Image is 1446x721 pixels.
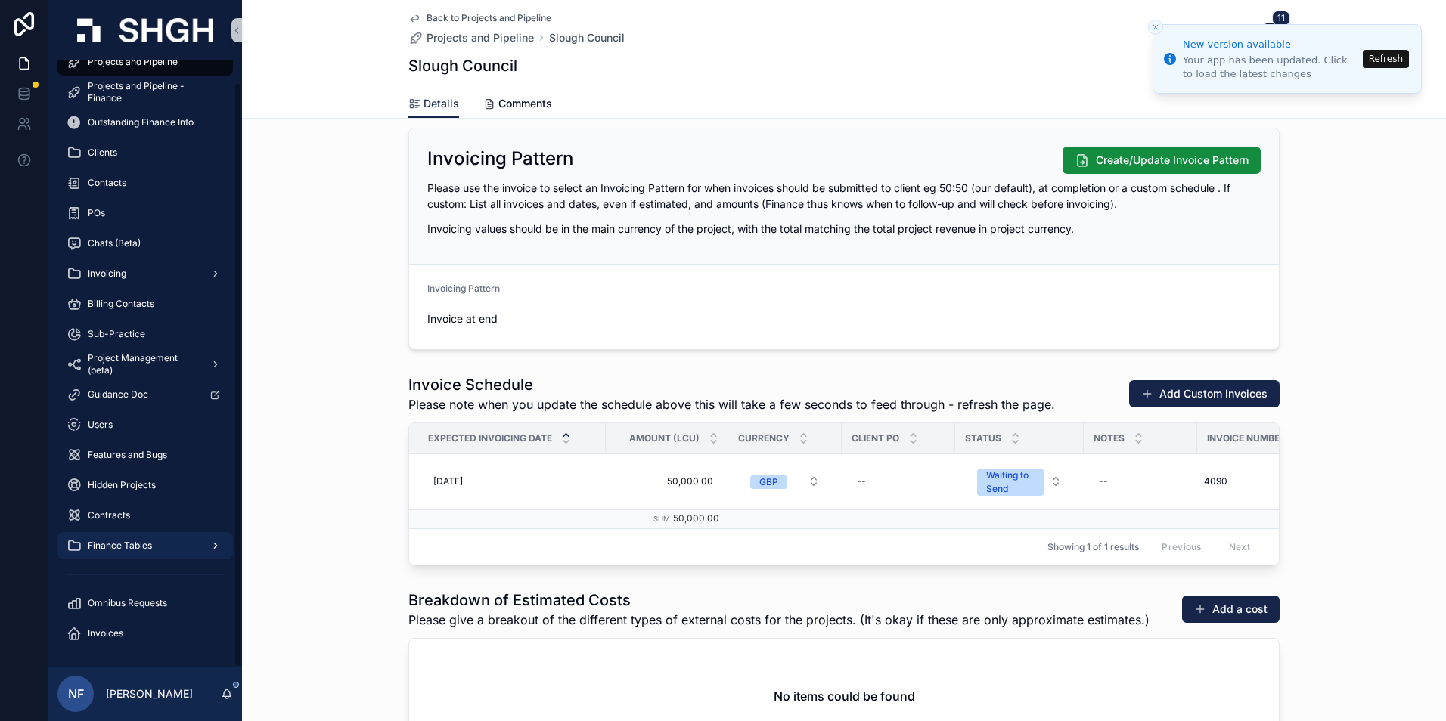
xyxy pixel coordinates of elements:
span: Invoice Number [1207,432,1286,444]
span: Expected Invoicing Date [428,432,552,444]
a: Clients [57,139,233,166]
a: Projects and Pipeline [408,30,534,45]
span: Features and Bugs [88,449,167,461]
span: Contracts [88,509,130,521]
span: Invoice at end [427,311,627,326]
p: Please use the invoice to select an Invoicing Pattern for when invoices should be submitted to cl... [427,180,1261,212]
div: New version available [1183,37,1358,52]
a: Invoices [57,620,233,647]
button: Refresh [1363,50,1409,68]
a: Projects and Pipeline - Finance [57,79,233,106]
div: GBP [759,475,778,489]
a: Comments [483,90,552,120]
span: Client PO [852,432,899,444]
span: Users [88,419,113,431]
button: Add Custom Invoices [1129,380,1280,407]
a: Guidance Doc [57,381,233,408]
span: Guidance Doc [88,388,148,401]
span: Please give a breakout of the different types of external costs for the projects. (It's okay if t... [408,611,1150,629]
span: Notes [1094,432,1125,444]
span: [DATE] [433,475,463,487]
span: Project Management (beta) [88,352,198,376]
span: 50,000.00 [621,475,713,487]
span: Projects and Pipeline [427,30,534,45]
p: Invoicing values should be in the main currency of the project, with the total matching the total... [427,221,1261,237]
a: Details [408,90,459,119]
div: Your app has been updated. Click to load the latest changes [1183,54,1358,81]
span: Billing Contacts [88,298,154,310]
a: Invoicing [57,260,233,287]
a: Projects and Pipeline [57,48,233,76]
span: Projects and Pipeline [88,56,178,68]
div: Waiting to Send [986,469,1035,496]
span: Amount (LCU) [629,432,700,444]
h1: Slough Council [408,55,517,76]
span: Please note when you update the schedule above this will take a few seconds to feed through - ref... [408,395,1055,413]
p: [PERSON_NAME] [106,686,193,701]
button: Close toast [1148,20,1163,35]
span: 11 [1272,11,1290,26]
a: Features and Bugs [57,441,233,469]
span: Projects and Pipeline - Finance [88,80,218,104]
a: Contacts [57,169,233,196]
a: Sub-Practice [57,320,233,348]
span: Comments [498,96,552,111]
span: Omnibus Requests [88,597,167,609]
a: Outstanding Finance Info [57,109,233,136]
span: Showing 1 of 1 results [1047,541,1139,553]
img: App logo [77,18,213,42]
a: Finance Tables [57,532,233,559]
span: Hidden Projects [88,479,156,491]
span: Sub-Practice [88,328,145,340]
div: -- [1099,475,1108,487]
h2: Invoicing Pattern [427,147,573,171]
span: Invoicing Pattern [427,283,500,294]
span: NF [68,685,84,703]
a: Hidden Projects [57,472,233,499]
span: Contacts [88,177,126,189]
button: Select Button [965,461,1074,502]
span: Invoices [88,627,123,639]
a: Billing Contacts [57,290,233,317]
a: Back to Projects and Pipeline [408,12,551,24]
a: Chats (Beta) [57,230,233,257]
span: Status [965,432,1001,444]
span: Chats (Beta) [88,237,141,249]
span: Back to Projects and Pipeline [427,12,551,24]
span: Invoicing [88,268,126,280]
span: Outstanding Finance Info [88,116,194,128]
a: Project Management (beta) [57,351,233,378]
span: Create/Update Invoice Pattern [1096,153,1249,168]
h2: No items could be found [774,687,915,705]
span: Clients [88,147,117,159]
small: Sum [653,515,670,523]
button: Add a cost [1182,596,1280,623]
span: Details [424,96,459,111]
a: Omnibus Requests [57,589,233,617]
a: POs [57,200,233,227]
div: scrollable content [48,60,242,667]
div: -- [857,475,866,487]
button: Create/Update Invoice Pattern [1063,147,1261,174]
h1: Invoice Schedule [408,374,1055,395]
span: 50,000.00 [673,512,719,524]
a: Slough Council [549,30,625,45]
a: Contracts [57,502,233,529]
h1: Breakdown of Estimated Costs [408,589,1150,611]
button: Select Button [738,468,832,495]
span: Finance Tables [88,540,152,552]
span: Currency [738,432,790,444]
span: POs [88,207,105,219]
a: Users [57,411,233,438]
span: 4090 [1204,475,1227,487]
